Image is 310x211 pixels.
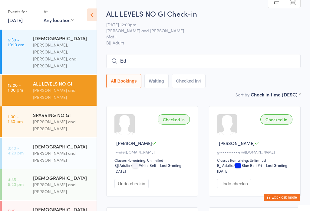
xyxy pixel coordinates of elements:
[8,7,38,17] div: Events for
[106,40,301,46] span: BJJ Adults
[236,92,249,98] label: Sort by
[114,179,149,188] button: Undo checkin
[116,140,152,146] span: [PERSON_NAME]
[2,169,97,200] a: 4:35 -5:20 pm[DEMOGRAPHIC_DATA][PERSON_NAME] and [PERSON_NAME]
[33,150,91,164] div: [PERSON_NAME] and [PERSON_NAME]
[44,17,74,23] div: Any location
[33,87,91,101] div: [PERSON_NAME] and [PERSON_NAME]
[33,35,91,41] div: [DEMOGRAPHIC_DATA]
[217,179,251,188] button: Undo checkin
[217,149,294,154] div: g•••••••••••n@[DOMAIN_NAME]
[217,163,232,168] div: BJJ Adults
[106,21,291,28] span: [DATE] 12:00pm
[33,174,91,181] div: [DEMOGRAPHIC_DATA]
[251,91,301,98] div: Check in time (DESC)
[44,7,74,17] div: At
[106,74,141,88] button: All Bookings
[199,79,201,83] div: 4
[8,114,23,124] time: 1:00 - 1:30 pm
[219,140,255,146] span: [PERSON_NAME]
[114,149,192,154] div: I••o@[DOMAIN_NAME]
[260,114,292,125] div: Checked in
[33,112,91,118] div: SPARRING NO GI
[2,138,97,169] a: 3:40 -4:20 pm[DEMOGRAPHIC_DATA][PERSON_NAME] and [PERSON_NAME]
[2,106,97,137] a: 1:00 -1:30 pmSPARRING NO GI[PERSON_NAME] and [PERSON_NAME]
[264,194,300,201] button: Exit kiosk mode
[172,74,206,88] button: Checked in4
[144,74,169,88] button: Waiting
[8,177,24,187] time: 4:35 - 5:20 pm
[33,41,91,69] div: [PERSON_NAME], [PERSON_NAME], [PERSON_NAME], and [PERSON_NAME]
[106,8,301,18] h2: ALL LEVELS NO GI Check-in
[217,157,294,163] div: Classes Remaining: Unlimited
[2,75,97,106] a: 12:00 -1:00 pmALL LEVELS NO GI[PERSON_NAME] and [PERSON_NAME]
[8,145,24,155] time: 3:40 - 4:20 pm
[2,30,97,74] a: 9:30 -10:10 am[DEMOGRAPHIC_DATA][PERSON_NAME], [PERSON_NAME], [PERSON_NAME], and [PERSON_NAME]
[8,37,24,47] time: 9:30 - 10:10 am
[33,143,91,150] div: [DEMOGRAPHIC_DATA]
[106,28,291,34] span: [PERSON_NAME] and [PERSON_NAME]
[33,80,91,87] div: ALL LEVELS NO GI
[8,83,23,92] time: 12:00 - 1:00 pm
[106,34,291,40] span: Mat 1
[8,17,23,23] a: [DATE]
[33,118,91,132] div: [PERSON_NAME] and [PERSON_NAME]
[158,114,190,125] div: Checked in
[106,54,301,68] input: Search
[33,181,91,195] div: [PERSON_NAME] and [PERSON_NAME]
[217,163,287,174] span: / Blue Belt #4 – Last Grading [DATE]
[114,163,181,174] span: / White Belt – Last Grading [DATE]
[114,157,192,163] div: Classes Remaining: Unlimited
[114,163,130,168] div: BJJ Adults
